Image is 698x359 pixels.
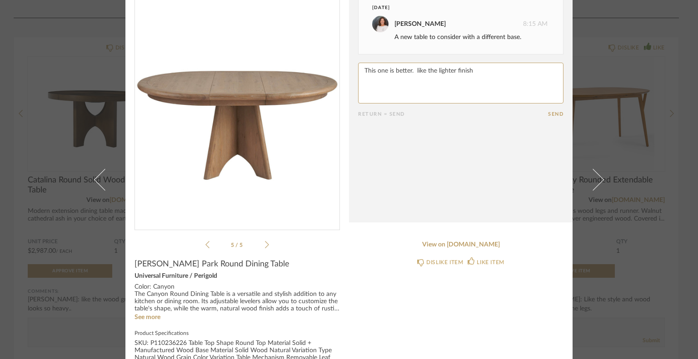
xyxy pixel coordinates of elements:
div: Color: Canyon The Canyon Round Dining Table is a versatile and stylish addition to any kitchen or... [135,284,340,313]
img: PEGGY HERRMANN [372,16,389,32]
div: [PERSON_NAME] [394,19,446,29]
div: DISLIKE ITEM [426,258,463,267]
div: [DATE] [372,5,531,11]
a: View on [DOMAIN_NAME] [358,241,563,249]
div: LIKE ITEM [477,258,504,267]
div: 8:15 AM [372,16,548,32]
span: / [235,242,239,248]
div: Return = Send [358,111,548,117]
label: Product Specifications [135,329,340,336]
div: Universal Furniture / Perigold [135,273,340,280]
span: [PERSON_NAME] Park Round Dining Table [135,259,289,269]
button: Send [548,111,563,117]
a: See more [135,314,160,320]
span: 5 [239,242,244,248]
span: 5 [231,242,235,248]
div: A new table to consider with a different base. [394,32,548,42]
